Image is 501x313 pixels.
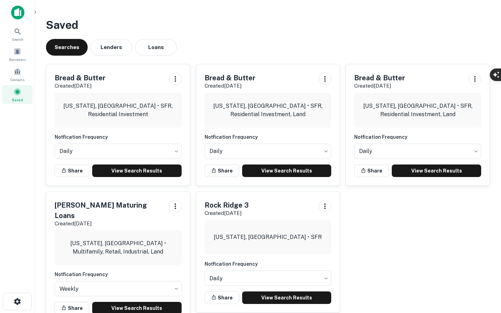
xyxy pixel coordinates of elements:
h3: Saved [46,17,490,33]
h5: Bread & Butter [205,73,255,83]
div: Without label [55,142,182,161]
a: Contacts [2,65,33,84]
span: Borrowers [9,57,26,62]
button: Share [205,291,239,304]
h5: Rock Ridge 3 [205,200,249,210]
p: Created [DATE] [205,82,255,90]
h6: Notfication Frequency [205,260,332,268]
span: Contacts [10,77,24,82]
a: Borrowers [2,45,33,64]
p: Created [DATE] [55,82,105,90]
p: Created [DATE] [55,219,164,228]
h6: Notfication Frequency [354,133,481,141]
button: Loans [135,39,177,56]
button: Searches [46,39,88,56]
p: [US_STATE], [GEOGRAPHIC_DATA] • SFR, Residential Investment, Land [360,102,476,119]
p: Created [DATE] [205,209,249,217]
button: Lenders [90,39,132,56]
p: [US_STATE], [GEOGRAPHIC_DATA] • SFR [214,233,322,241]
a: Search [2,25,33,43]
a: View Search Results [92,164,182,177]
h5: Bread & Butter [354,73,405,83]
div: Without label [205,142,332,161]
p: [US_STATE], [GEOGRAPHIC_DATA] • SFR, Residential Investment [60,102,176,119]
p: Created [DATE] [354,82,405,90]
div: Without label [55,279,182,298]
h6: Notfication Frequency [205,133,332,141]
div: Without label [354,142,481,161]
a: View Search Results [242,291,332,304]
h6: Notfication Frequency [55,133,182,141]
button: Share [205,164,239,177]
img: capitalize-icon.png [11,6,24,19]
a: View Search Results [242,164,332,177]
p: [US_STATE], [GEOGRAPHIC_DATA] • SFR, Residential Investment, Land [210,102,326,119]
span: Saved [12,97,23,103]
button: Share [354,164,389,177]
span: Search [12,37,23,42]
h6: Notfication Frequency [55,271,182,278]
button: Share [55,164,89,177]
h5: [PERSON_NAME] Maturing Loans [55,200,164,221]
div: Without label [205,268,332,288]
a: Saved [2,85,33,104]
h5: Bread & Butter [55,73,105,83]
a: View Search Results [392,164,481,177]
p: [US_STATE], [GEOGRAPHIC_DATA] • Multifamily, Retail, Industrial, Land [60,239,176,256]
